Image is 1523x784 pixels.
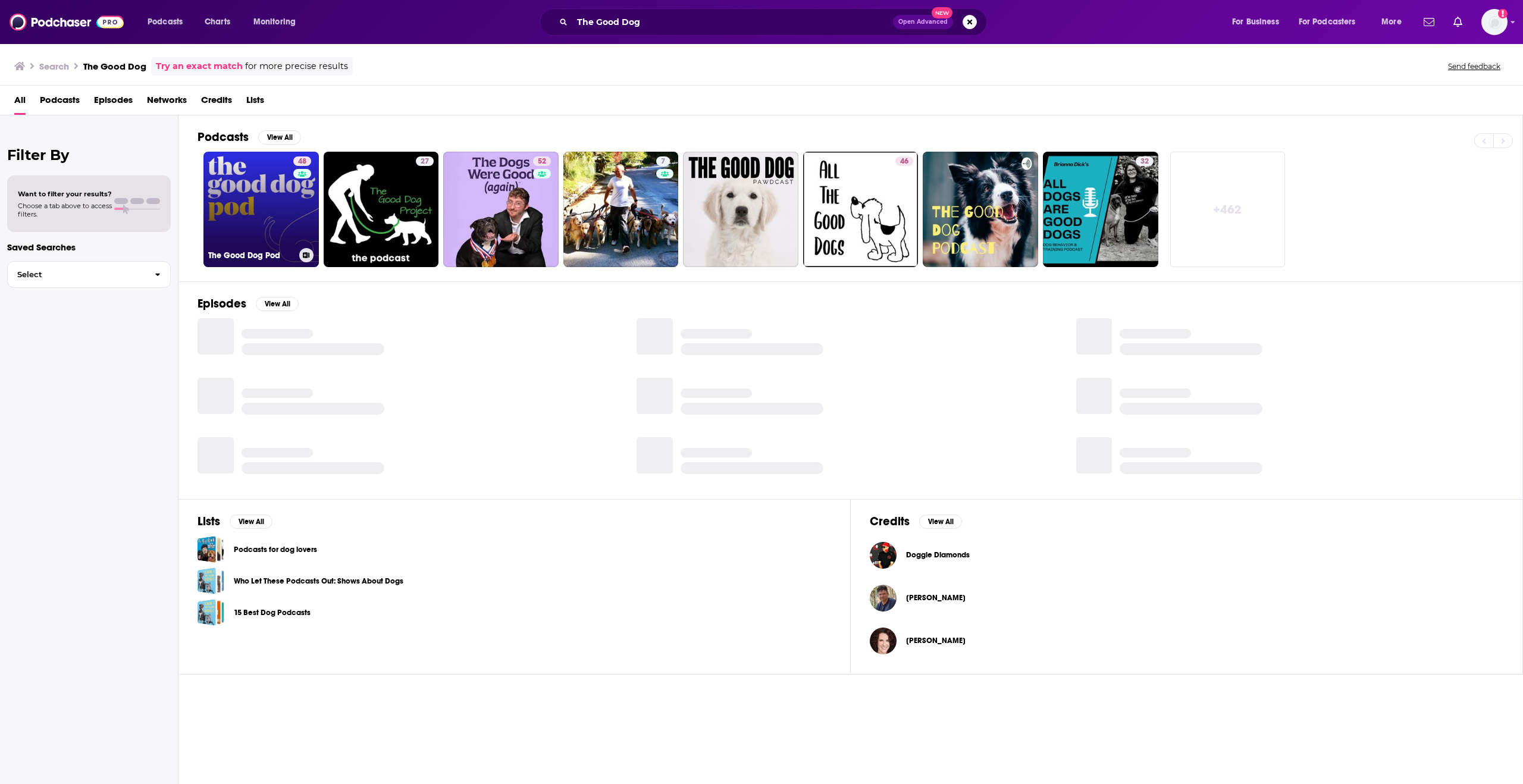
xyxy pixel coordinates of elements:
a: Gila Kurtz [906,636,966,645]
img: Podchaser - Follow, Share and Rate Podcasts [10,11,124,33]
button: Open AdvancedNew [893,15,953,29]
span: Want to filter your results? [18,190,112,198]
img: Doggie Diamonds [870,542,897,569]
span: Choose a tab above to access filters. [18,202,112,218]
button: Jeff GoodrichJeff Goodrich [870,579,1503,617]
a: 27 [324,152,439,267]
button: View All [919,515,962,529]
img: Jeff Goodrich [870,585,897,611]
span: 7 [661,156,665,168]
a: Show notifications dropdown [1449,12,1467,32]
span: Monitoring [253,14,296,30]
span: Open Advanced [898,19,948,25]
p: Saved Searches [7,242,171,253]
a: CreditsView All [870,514,962,529]
span: New [932,7,953,18]
a: Try an exact match [156,59,243,73]
a: 48 [293,156,311,166]
span: More [1381,14,1402,30]
h3: The Good Dog [83,61,146,72]
span: For Business [1232,14,1279,30]
span: Charts [205,14,230,30]
span: 27 [421,156,429,168]
a: 52 [443,152,559,267]
span: 15 Best Dog Podcasts [198,599,224,626]
button: open menu [139,12,198,32]
span: Logged in as jhutchinson [1481,9,1508,35]
button: View All [256,297,299,311]
span: 52 [538,156,546,168]
span: 32 [1140,156,1149,168]
a: PodcastsView All [198,130,301,145]
button: Doggie DiamondsDoggie Diamonds [870,536,1503,574]
a: 7 [563,152,679,267]
button: open menu [1291,12,1373,32]
button: open menu [1224,12,1294,32]
a: All [14,90,26,115]
a: 46 [803,152,919,267]
h2: Podcasts [198,130,249,145]
span: Select [8,271,145,278]
a: 52 [533,156,551,166]
span: 48 [298,156,306,168]
button: Select [7,261,171,288]
a: Podcasts [40,90,80,115]
a: 15 Best Dog Podcasts [234,606,311,619]
a: 32 [1043,152,1158,267]
a: Networks [147,90,187,115]
span: [PERSON_NAME] [906,593,966,603]
button: Gila KurtzGila Kurtz [870,622,1503,660]
a: Who Let These Podcasts Out: Shows About Dogs [234,575,403,588]
h2: Filter By [7,146,171,164]
a: Who Let These Podcasts Out: Shows About Dogs [198,567,224,594]
button: open menu [1373,12,1417,32]
h2: Credits [870,514,910,529]
a: Charts [197,12,237,32]
span: 46 [900,156,908,168]
span: [PERSON_NAME] [906,636,966,645]
a: EpisodesView All [198,296,299,311]
button: Show profile menu [1481,9,1508,35]
a: Doggie Diamonds [906,550,970,560]
a: 27 [416,156,434,166]
a: 46 [895,156,913,166]
a: +462 [1170,152,1286,267]
a: Podcasts for dog lovers [234,543,317,556]
a: Episodes [94,90,133,115]
button: View All [230,515,272,529]
a: Show notifications dropdown [1419,12,1439,32]
span: For Podcasters [1299,14,1356,30]
img: Gila Kurtz [870,628,897,654]
svg: Add a profile image [1498,9,1508,18]
input: Search podcasts, credits, & more... [572,12,893,32]
a: 32 [1136,156,1154,166]
a: 7 [656,156,670,166]
a: Credits [201,90,232,115]
h2: Lists [198,514,220,529]
button: open menu [245,12,311,32]
a: ListsView All [198,514,272,529]
div: Search podcasts, credits, & more... [551,8,998,36]
img: User Profile [1481,9,1508,35]
h3: Search [39,61,69,72]
span: Podcasts [148,14,183,30]
a: Jeff Goodrich [906,593,966,603]
a: 48The Good Dog Pod [203,152,319,267]
a: Podcasts for dog lovers [198,536,224,563]
a: Lists [246,90,264,115]
h3: The Good Dog Pod [208,250,294,261]
button: View All [258,130,301,145]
